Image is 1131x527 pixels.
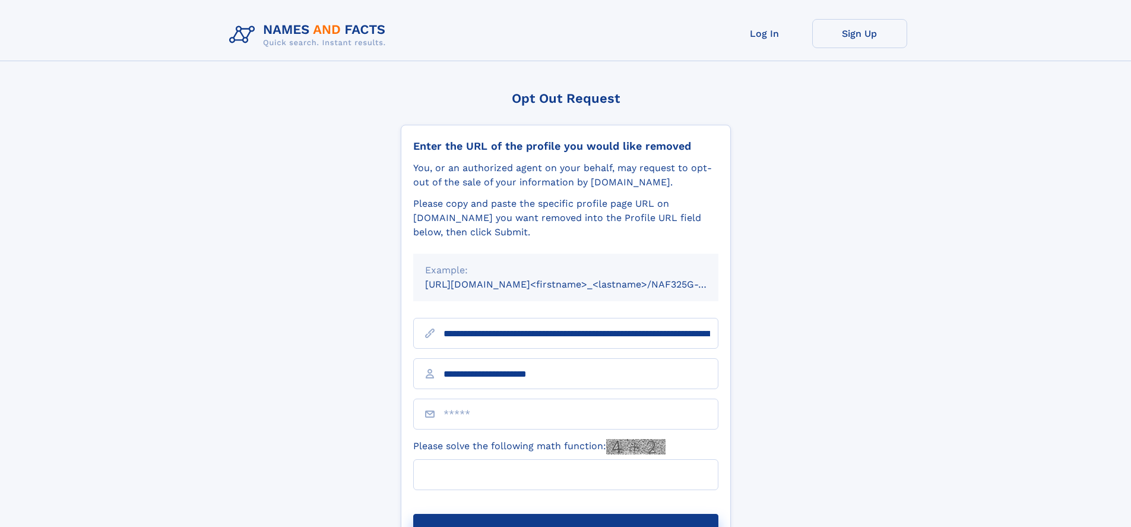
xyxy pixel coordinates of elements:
[425,263,707,277] div: Example:
[717,19,812,48] a: Log In
[812,19,907,48] a: Sign Up
[413,140,718,153] div: Enter the URL of the profile you would like removed
[413,197,718,239] div: Please copy and paste the specific profile page URL on [DOMAIN_NAME] you want removed into the Pr...
[224,19,395,51] img: Logo Names and Facts
[413,161,718,190] div: You, or an authorized agent on your behalf, may request to opt-out of the sale of your informatio...
[401,91,731,106] div: Opt Out Request
[425,279,741,290] small: [URL][DOMAIN_NAME]<firstname>_<lastname>/NAF325G-xxxxxxxx
[413,439,666,455] label: Please solve the following math function:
